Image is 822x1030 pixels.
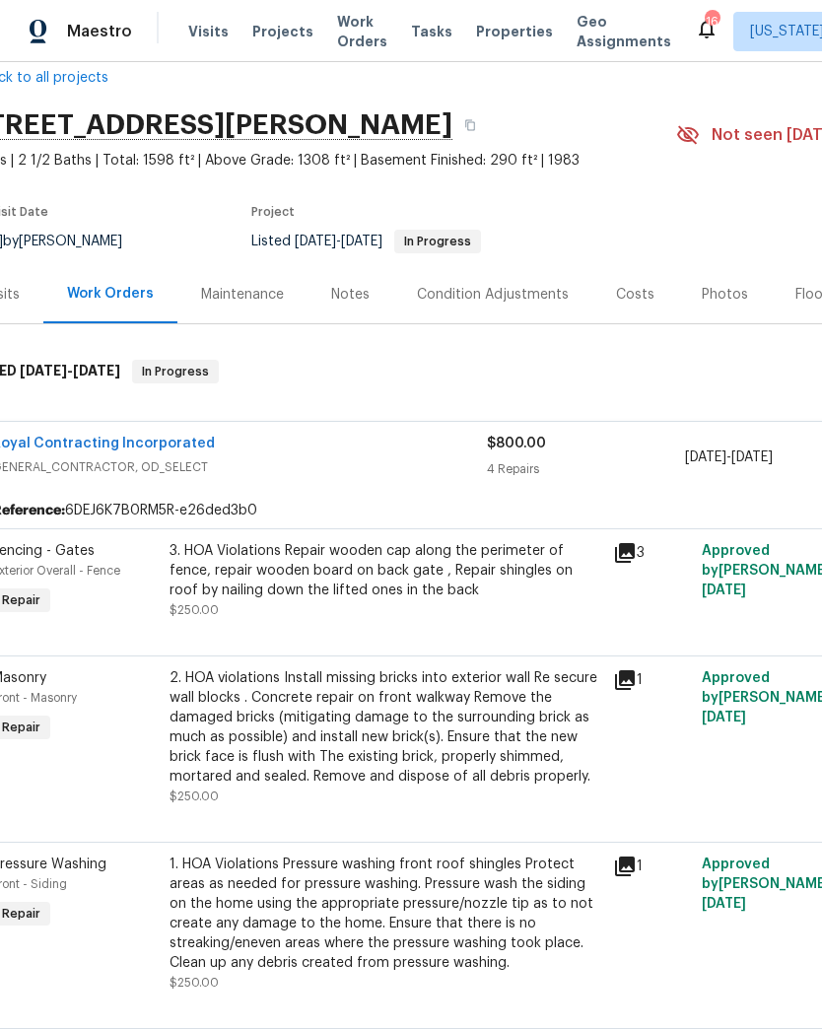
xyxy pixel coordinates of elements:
span: In Progress [134,362,217,381]
div: 3 [613,541,690,565]
div: Condition Adjustments [417,285,569,305]
button: Copy Address [452,107,488,143]
span: [DATE] [20,364,67,378]
div: Maintenance [201,285,284,305]
div: Notes [331,285,370,305]
span: In Progress [396,236,479,247]
span: Properties [476,22,553,41]
div: 3. HOA Violations Repair wooden cap along the perimeter of fence, repair wooden board on back gat... [170,541,601,600]
span: Project [251,206,295,218]
div: 4 Repairs [487,459,685,479]
span: - [295,235,382,248]
span: $250.00 [170,790,219,802]
span: [DATE] [702,584,746,597]
div: 1. HOA Violations Pressure washing front roof shingles Protect areas as needed for pressure washi... [170,855,601,973]
span: [DATE] [702,897,746,911]
span: Work Orders [337,12,387,51]
span: Visits [188,22,229,41]
div: Costs [616,285,654,305]
span: [DATE] [295,235,336,248]
span: Tasks [411,25,452,38]
span: [DATE] [73,364,120,378]
span: [DATE] [685,450,726,464]
div: 2. HOA violations Install missing bricks into exterior wall Re secure wall blocks . Concrete repa... [170,668,601,787]
div: 16 [705,12,719,32]
span: $250.00 [170,604,219,616]
div: 1 [613,855,690,878]
span: Geo Assignments [577,12,671,51]
div: 1 [613,668,690,692]
span: $800.00 [487,437,546,450]
span: Projects [252,22,313,41]
span: [DATE] [702,711,746,724]
span: Maestro [67,22,132,41]
span: - [685,447,773,467]
span: - [20,364,120,378]
span: [DATE] [731,450,773,464]
span: $250.00 [170,977,219,989]
span: Listed [251,235,481,248]
div: Photos [702,285,748,305]
div: Work Orders [67,284,154,304]
span: [DATE] [341,235,382,248]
